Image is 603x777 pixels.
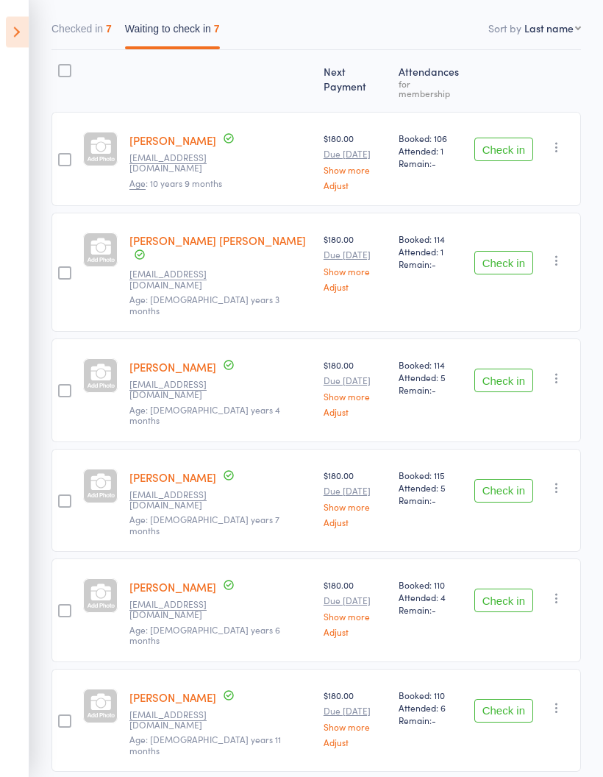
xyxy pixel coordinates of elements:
span: Booked: 114 [399,233,462,246]
span: Remain: [399,384,462,397]
a: [PERSON_NAME] [129,690,216,706]
div: $180.00 [324,469,387,528]
span: Attended: 1 [399,145,462,157]
span: Attended: 5 [399,372,462,384]
span: Age: [DEMOGRAPHIC_DATA] years 6 months [129,624,280,647]
small: Due [DATE] [324,376,387,386]
div: $180.00 [324,689,387,748]
small: Due [DATE] [324,596,387,606]
a: [PERSON_NAME] [129,580,216,595]
span: Booked: 114 [399,359,462,372]
button: Check in [474,480,533,503]
button: Check in [474,589,533,613]
span: Age: [DEMOGRAPHIC_DATA] years 3 months [129,294,279,316]
span: Remain: [399,157,462,170]
button: Check in [474,700,533,723]
div: Next Payment [318,57,393,106]
div: for membership [399,79,462,99]
span: Attended: 1 [399,246,462,258]
a: Adjust [324,628,387,637]
div: 7 [214,24,220,35]
span: Age: [DEMOGRAPHIC_DATA] years 7 months [129,514,279,536]
a: Adjust [324,408,387,417]
span: Attended: 4 [399,592,462,604]
span: - [432,384,436,397]
span: Remain: [399,604,462,617]
a: Show more [324,392,387,402]
a: Adjust [324,738,387,748]
span: - [432,494,436,507]
span: Booked: 110 [399,689,462,702]
a: [PERSON_NAME] [129,360,216,375]
a: Adjust [324,518,387,528]
span: - [432,714,436,727]
span: Remain: [399,714,462,727]
small: rajeshcpr@gmail.com [129,269,225,291]
div: Atten­dances [393,57,468,106]
span: Age: [DEMOGRAPHIC_DATA] years 4 months [129,404,280,427]
a: Show more [324,503,387,512]
div: $180.00 [324,579,387,637]
a: Show more [324,166,387,175]
button: Checked in7 [51,16,112,50]
span: Booked: 110 [399,579,462,592]
button: Check in [474,369,533,393]
span: - [432,258,436,271]
small: Ramya.bhasikha@gmail.com [129,153,225,174]
span: Booked: 106 [399,132,462,145]
span: - [432,604,436,617]
small: deepikakotapalli@gmail.com [129,710,225,731]
small: prashant0608@gmail.com [129,490,225,511]
a: [PERSON_NAME] [129,133,216,149]
span: : 10 years 9 months [129,177,222,191]
a: Show more [324,723,387,732]
span: Age: [DEMOGRAPHIC_DATA] years 11 months [129,734,281,756]
a: Adjust [324,181,387,191]
small: Due [DATE] [324,149,387,160]
a: Show more [324,612,387,622]
small: Due [DATE] [324,486,387,497]
a: Show more [324,267,387,277]
div: Last name [524,21,574,36]
div: $180.00 [324,132,387,191]
span: - [432,157,436,170]
small: Due [DATE] [324,706,387,717]
small: ishashrihari28@gmail.com [129,600,225,621]
span: Remain: [399,494,462,507]
div: 7 [106,24,112,35]
span: Booked: 115 [399,469,462,482]
button: Check in [474,252,533,275]
small: mailtoanusuris@gmail.com [129,380,225,401]
span: Remain: [399,258,462,271]
a: [PERSON_NAME] [PERSON_NAME] [129,233,306,249]
button: Check in [474,138,533,162]
a: [PERSON_NAME] [129,470,216,486]
div: $180.00 [324,233,387,291]
label: Sort by [488,21,521,36]
button: Waiting to check in7 [125,16,220,50]
small: Due [DATE] [324,250,387,260]
a: Adjust [324,283,387,292]
span: Attended: 6 [399,702,462,714]
span: Attended: 5 [399,482,462,494]
div: $180.00 [324,359,387,417]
